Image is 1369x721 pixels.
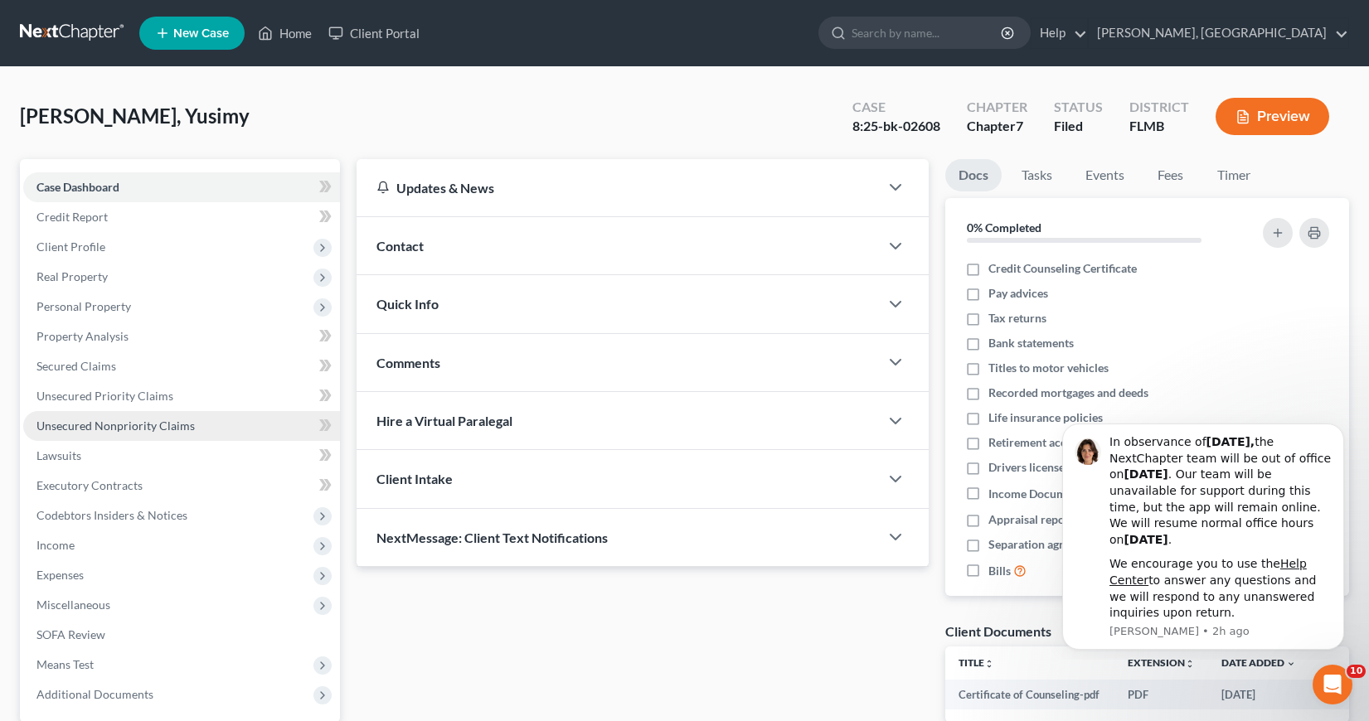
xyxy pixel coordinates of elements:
[988,486,1088,502] span: Income Documents
[23,351,340,381] a: Secured Claims
[36,329,129,343] span: Property Analysis
[1185,659,1195,669] i: unfold_more
[36,687,153,701] span: Additional Documents
[376,238,424,254] span: Contact
[1054,117,1103,136] div: Filed
[1347,665,1366,678] span: 10
[1216,98,1329,135] button: Preview
[1144,159,1197,191] a: Fees
[852,17,1003,48] input: Search by name...
[36,568,84,582] span: Expenses
[1037,409,1369,660] iframe: Intercom notifications message
[376,296,439,312] span: Quick Info
[1129,98,1189,117] div: District
[1221,656,1296,669] a: Date Added expand_more
[36,598,110,612] span: Miscellaneous
[1204,159,1264,191] a: Timer
[36,359,116,373] span: Secured Claims
[36,419,195,433] span: Unsecured Nonpriority Claims
[23,471,340,501] a: Executory Contracts
[20,104,250,128] span: [PERSON_NAME], Yusimy
[988,511,1079,528] span: Appraisal reports
[376,413,512,428] span: Hire a Virtual Paralegal
[36,508,187,522] span: Codebtors Insiders & Notices
[23,322,340,351] a: Property Analysis
[1128,656,1195,669] a: Extensionunfold_more
[988,335,1074,351] span: Bank statements
[250,18,320,48] a: Home
[376,471,453,486] span: Client Intake
[36,269,108,283] span: Real Property
[1008,159,1066,191] a: Tasks
[988,385,1148,401] span: Recorded mortgages and deeds
[1089,18,1348,48] a: [PERSON_NAME], [GEOGRAPHIC_DATA]
[36,240,105,254] span: Client Profile
[1032,18,1087,48] a: Help
[36,538,75,552] span: Income
[1129,117,1189,136] div: FLMB
[36,657,94,671] span: Means Test
[376,355,440,370] span: Comments
[1114,680,1208,709] td: PDF
[36,180,119,194] span: Case Dashboard
[988,285,1048,302] span: Pay advices
[988,459,1177,476] span: Drivers license & social security card
[23,620,340,650] a: SOFA Review
[36,389,173,403] span: Unsecured Priority Claims
[23,172,340,202] a: Case Dashboard
[967,220,1041,235] strong: 0% Completed
[1313,665,1352,704] iframe: Intercom live chat
[988,434,1149,451] span: Retirement account statements
[988,536,1223,553] span: Separation agreements or decrees of divorces
[984,659,994,669] i: unfold_more
[945,622,1051,640] div: Client Documents
[967,98,1027,117] div: Chapter
[988,409,1103,426] span: Life insurance policies
[36,299,131,313] span: Personal Property
[1072,159,1138,191] a: Events
[23,202,340,232] a: Credit Report
[852,117,940,136] div: 8:25-bk-02608
[988,310,1046,327] span: Tax returns
[376,179,859,196] div: Updates & News
[1208,680,1309,709] td: [DATE]
[945,680,1114,709] td: Certificate of Counseling-pdf
[23,411,340,441] a: Unsecured Nonpriority Claims
[173,27,229,40] span: New Case
[320,18,428,48] a: Client Portal
[945,159,1002,191] a: Docs
[1286,659,1296,669] i: expand_more
[959,656,994,669] a: Titleunfold_more
[23,441,340,471] a: Lawsuits
[852,98,940,117] div: Case
[376,530,608,545] span: NextMessage: Client Text Notifications
[36,210,108,224] span: Credit Report
[988,260,1137,277] span: Credit Counseling Certificate
[36,478,143,492] span: Executory Contracts
[988,563,1011,579] span: Bills
[1054,98,1103,117] div: Status
[1016,118,1023,133] span: 7
[23,381,340,411] a: Unsecured Priority Claims
[36,448,81,462] span: Lawsuits
[967,117,1027,136] div: Chapter
[36,627,105,641] span: SOFA Review
[988,360,1109,376] span: Titles to motor vehicles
